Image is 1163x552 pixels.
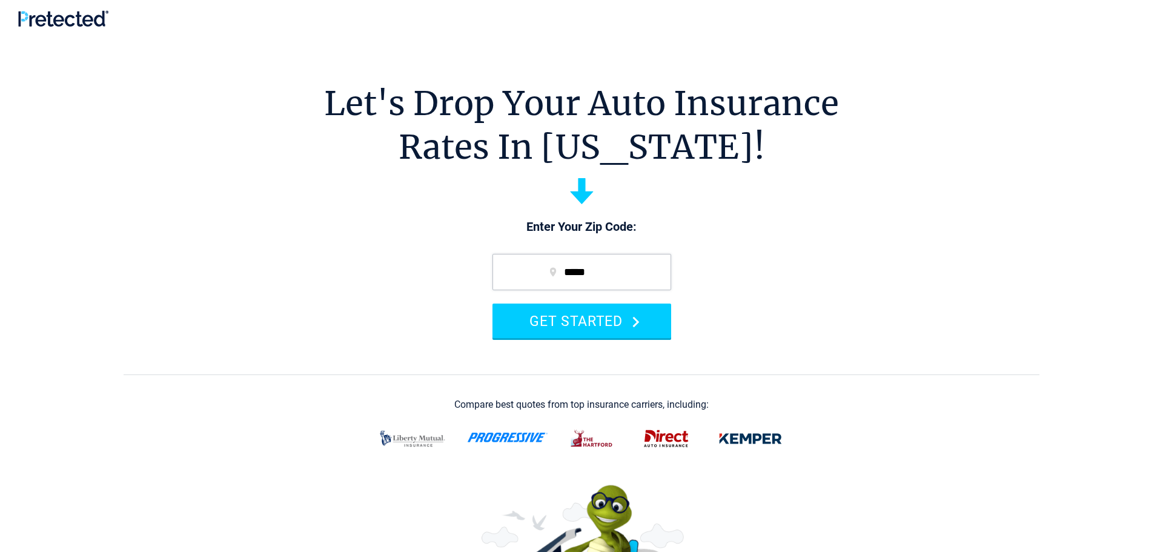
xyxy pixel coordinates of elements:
[454,399,709,410] div: Compare best quotes from top insurance carriers, including:
[563,423,622,454] img: thehartford
[467,433,548,442] img: progressive
[492,254,671,290] input: zip code
[637,423,696,454] img: direct
[492,304,671,338] button: GET STARTED
[373,423,452,454] img: liberty
[18,10,108,27] img: Pretected Logo
[324,82,839,169] h1: Let's Drop Your Auto Insurance Rates In [US_STATE]!
[480,219,683,236] p: Enter Your Zip Code:
[711,423,790,454] img: kemper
